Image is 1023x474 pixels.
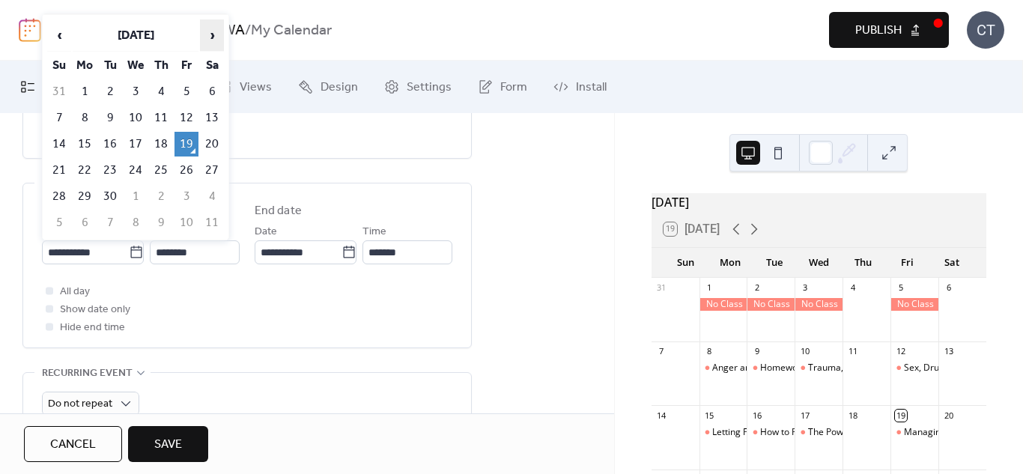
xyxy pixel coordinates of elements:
span: Install [576,79,607,97]
div: 7 [656,346,667,357]
div: Sun [664,248,708,278]
div: 13 [943,346,954,357]
div: Sex, Drugs and You [904,362,985,374]
td: 1 [73,79,97,104]
td: 16 [98,132,122,157]
div: Letting Flo Drive: Anger and Stress [699,426,747,439]
td: 27 [200,158,224,183]
button: Publish [829,12,949,48]
span: ‹ [48,20,70,50]
td: 23 [98,158,122,183]
a: Install [542,67,618,107]
div: 3 [799,282,810,294]
div: The Power of Routines in Our Family [808,426,958,439]
span: Cancel [50,436,96,454]
a: Settings [373,67,463,107]
td: 8 [124,210,148,235]
td: 18 [149,132,173,157]
img: logo [19,18,41,42]
div: 31 [656,282,667,294]
div: How to Parent Your Child With Love, Encouragement and Limits: Part 1 [747,426,795,439]
span: Time [362,223,386,241]
span: Publish [855,22,902,40]
div: No Class [699,298,747,311]
span: Save [154,436,182,454]
td: 30 [98,184,122,209]
div: Anger and Co-Parenting [699,362,747,374]
span: Do not repeat [48,394,112,414]
div: Mon [708,248,752,278]
div: Thu [841,248,885,278]
div: End date [255,202,302,220]
span: Settings [407,79,452,97]
td: 19 [174,132,198,157]
td: 24 [124,158,148,183]
div: Sat [930,248,974,278]
a: Views [206,67,283,107]
td: 9 [98,106,122,130]
div: Letting Flo Drive: Anger and Stress [712,426,856,439]
div: 8 [704,346,715,357]
div: Sex, Drugs and You [890,362,938,374]
td: 17 [124,132,148,157]
td: 8 [73,106,97,130]
td: 20 [200,132,224,157]
span: Views [240,79,272,97]
div: Fri [885,248,929,278]
div: Trauma, the Brain, and Relationships: Helping Children Heal [795,362,843,374]
div: 9 [751,346,762,357]
th: We [124,53,148,78]
td: 21 [47,158,71,183]
td: 3 [174,184,198,209]
div: 1 [704,282,715,294]
div: 5 [895,282,906,294]
th: Fr [174,53,198,78]
td: 31 [47,79,71,104]
div: 14 [656,410,667,421]
td: 11 [200,210,224,235]
div: [DATE] [652,193,986,211]
td: 7 [47,106,71,130]
button: Cancel [24,426,122,462]
div: Tue [752,248,796,278]
div: No Class [890,298,938,311]
td: 15 [73,132,97,157]
div: 2 [751,282,762,294]
td: 2 [98,79,122,104]
th: Su [47,53,71,78]
td: 26 [174,158,198,183]
div: The Power of Routines in Our Family [795,426,843,439]
th: Th [149,53,173,78]
td: 5 [174,79,198,104]
td: 28 [47,184,71,209]
td: 2 [149,184,173,209]
div: 17 [799,410,810,421]
div: 12 [895,346,906,357]
a: Design [287,67,369,107]
span: Hide end time [60,319,125,337]
td: 3 [124,79,148,104]
th: [DATE] [73,19,198,52]
span: Design [321,79,358,97]
span: Form [500,79,527,97]
div: 15 [704,410,715,421]
td: 4 [200,184,224,209]
td: 22 [73,158,97,183]
th: Sa [200,53,224,78]
div: 20 [943,410,954,421]
td: 14 [47,132,71,157]
div: Managing Step Families [890,426,938,439]
td: 4 [149,79,173,104]
div: 18 [847,410,858,421]
div: Wed [797,248,841,278]
span: Date [255,223,277,241]
button: Save [128,426,208,462]
div: CT [967,11,1004,49]
a: Form [467,67,538,107]
td: 6 [200,79,224,104]
td: 13 [200,106,224,130]
div: 19 [895,410,906,421]
span: Show date only [60,301,130,319]
div: 16 [751,410,762,421]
